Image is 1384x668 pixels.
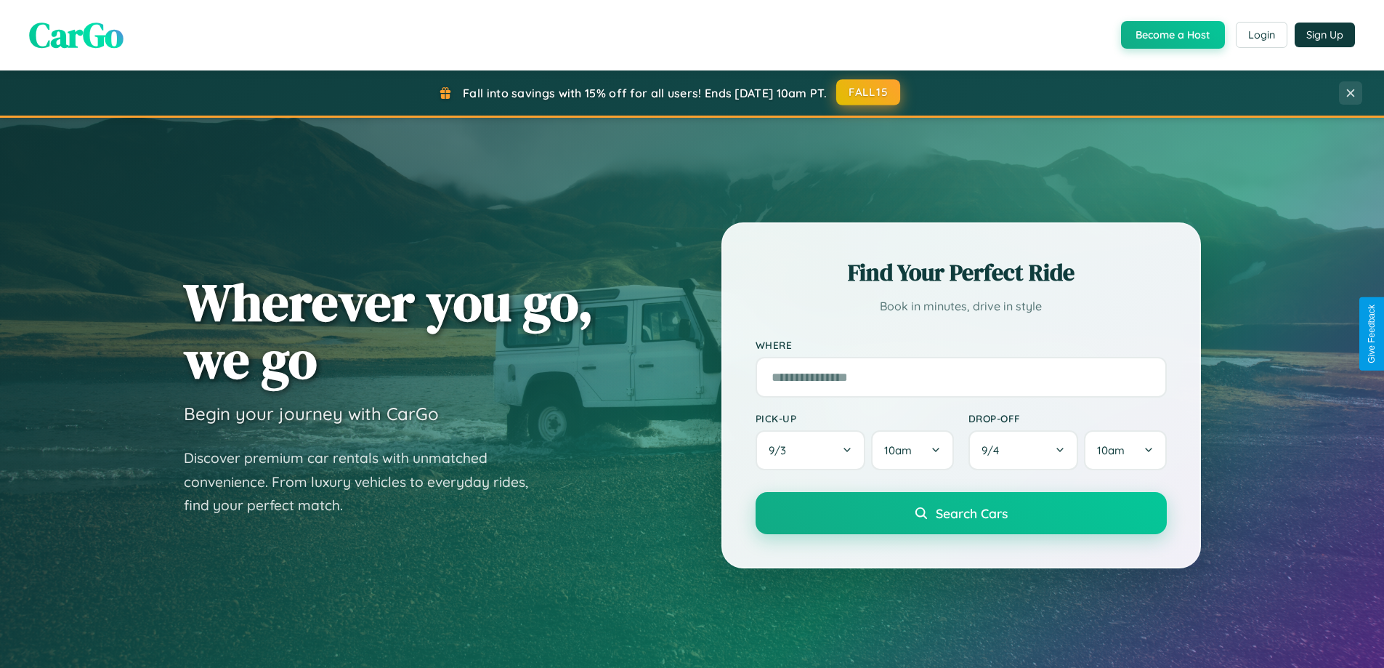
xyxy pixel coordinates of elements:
[184,403,439,424] h3: Begin your journey with CarGo
[1295,23,1355,47] button: Sign Up
[968,430,1079,470] button: 9/4
[1236,22,1287,48] button: Login
[836,79,900,105] button: FALL15
[769,443,793,457] span: 9 / 3
[1097,443,1125,457] span: 10am
[871,430,953,470] button: 10am
[884,443,912,457] span: 10am
[756,296,1167,317] p: Book in minutes, drive in style
[968,412,1167,424] label: Drop-off
[982,443,1006,457] span: 9 / 4
[463,86,827,100] span: Fall into savings with 15% off for all users! Ends [DATE] 10am PT.
[756,412,954,424] label: Pick-up
[184,446,547,518] p: Discover premium car rentals with unmatched convenience. From luxury vehicles to everyday rides, ...
[756,339,1167,351] label: Where
[184,273,594,388] h1: Wherever you go, we go
[1367,305,1377,363] div: Give Feedback
[1084,430,1166,470] button: 10am
[756,257,1167,289] h2: Find Your Perfect Ride
[756,492,1167,534] button: Search Cars
[1121,21,1225,49] button: Become a Host
[936,505,1008,521] span: Search Cars
[756,430,866,470] button: 9/3
[29,11,124,59] span: CarGo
